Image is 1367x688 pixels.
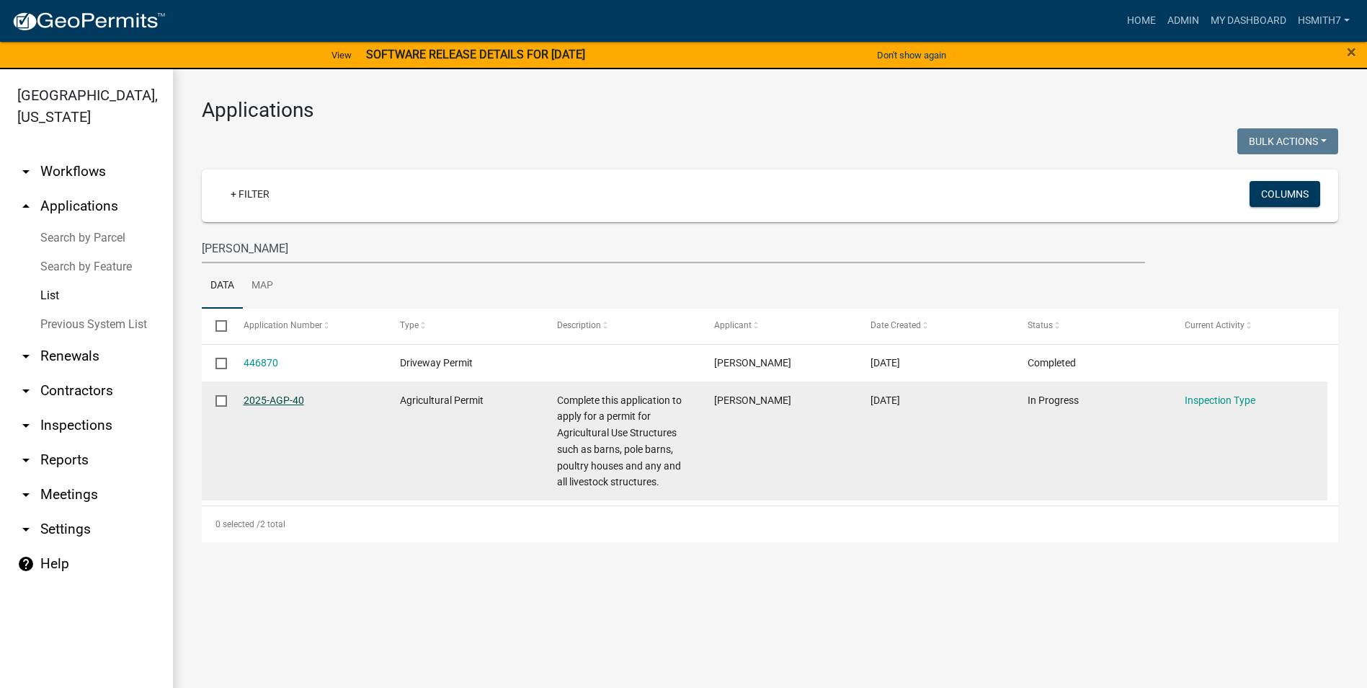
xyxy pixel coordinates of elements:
[1028,357,1076,369] span: Completed
[557,394,682,488] span: Complete this application to apply for a permit for Agricultural Use Structures such as barns, po...
[326,43,357,67] a: View
[17,163,35,180] i: arrow_drop_down
[1185,320,1244,330] span: Current Activity
[17,451,35,469] i: arrow_drop_down
[219,181,281,207] a: + Filter
[857,309,1014,343] datatable-header-cell: Date Created
[1028,394,1079,406] span: In Progress
[17,382,35,400] i: arrow_drop_down
[1250,181,1320,207] button: Columns
[17,521,35,538] i: arrow_drop_down
[870,394,900,406] span: 07/08/2025
[714,357,791,369] span: Jeffrey S. Roach
[400,357,473,369] span: Driveway Permit
[17,417,35,434] i: arrow_drop_down
[229,309,386,343] datatable-header-cell: Application Number
[1347,42,1356,62] span: ×
[202,98,1338,123] h3: Applications
[1205,7,1292,35] a: My Dashboard
[366,48,585,61] strong: SOFTWARE RELEASE DETAILS FOR [DATE]
[202,234,1145,263] input: Search for applications
[1170,309,1327,343] datatable-header-cell: Current Activity
[1028,320,1053,330] span: Status
[870,357,900,369] span: 07/08/2025
[714,394,791,406] span: Jeffrey S. Roach
[700,309,857,343] datatable-header-cell: Applicant
[400,394,484,406] span: Agricultural Permit
[1347,43,1356,61] button: Close
[202,506,1338,542] div: 2 total
[244,357,278,369] a: 446870
[1237,128,1338,154] button: Bulk Actions
[714,320,752,330] span: Applicant
[1185,394,1255,406] a: Inspection Type
[17,198,35,215] i: arrow_drop_up
[386,309,543,343] datatable-header-cell: Type
[202,309,229,343] datatable-header-cell: Select
[17,486,35,503] i: arrow_drop_down
[243,263,282,309] a: Map
[870,320,921,330] span: Date Created
[202,263,243,309] a: Data
[1292,7,1355,35] a: hsmith7
[17,348,35,365] i: arrow_drop_down
[215,519,260,529] span: 0 selected /
[17,555,35,573] i: help
[557,320,601,330] span: Description
[1162,7,1205,35] a: Admin
[1121,7,1162,35] a: Home
[244,394,304,406] a: 2025-AGP-40
[1014,309,1171,343] datatable-header-cell: Status
[400,320,419,330] span: Type
[871,43,952,67] button: Don't show again
[244,320,322,330] span: Application Number
[543,309,700,343] datatable-header-cell: Description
